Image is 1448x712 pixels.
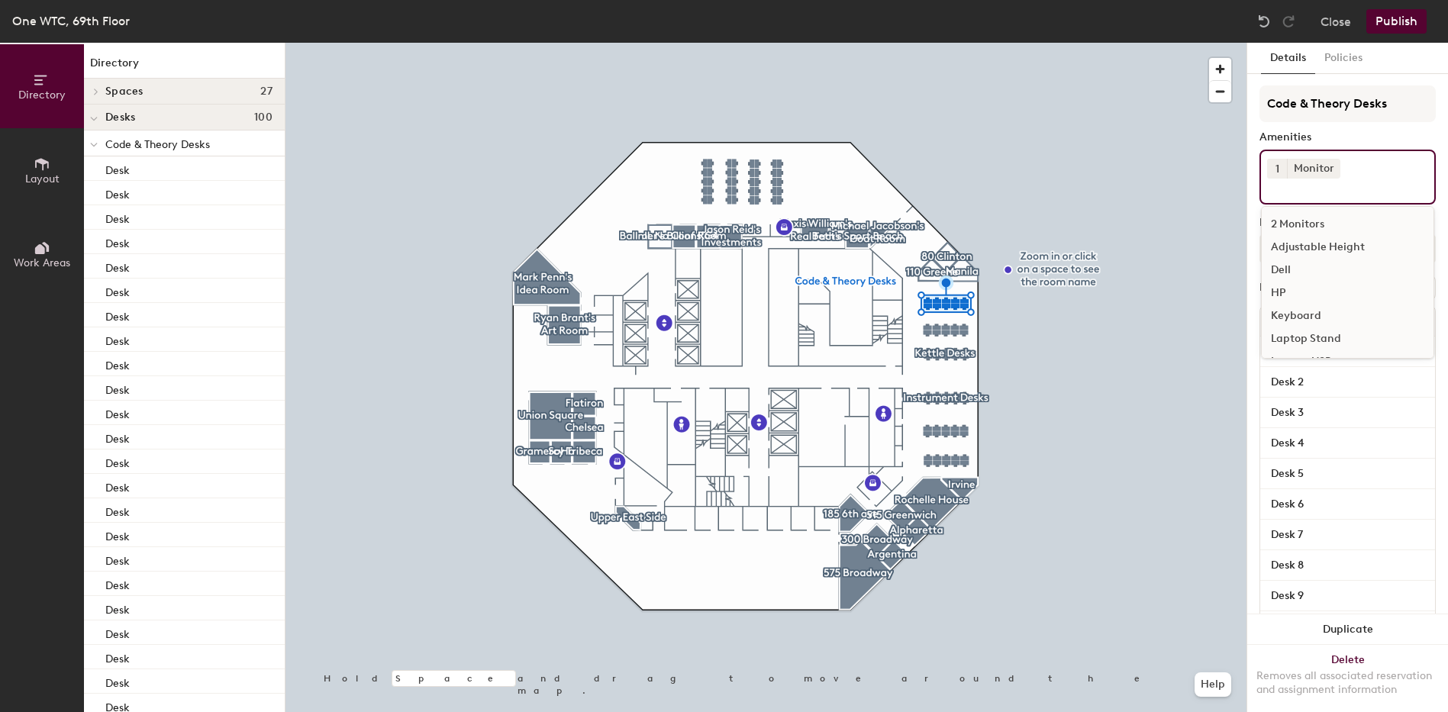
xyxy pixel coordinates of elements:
input: Unnamed desk [1263,555,1432,576]
p: Desk [105,623,130,641]
p: Desk [105,672,130,690]
p: Desk [105,379,130,397]
div: Lenovo-USB [1262,350,1433,373]
button: Policies [1315,43,1372,74]
h1: Directory [84,55,285,79]
p: Desk [105,575,130,592]
p: Desk [105,282,130,299]
p: Desk [105,257,130,275]
img: Redo [1281,14,1296,29]
span: 100 [254,111,273,124]
p: Desk [105,355,130,372]
input: Unnamed desk [1263,372,1432,393]
input: Unnamed desk [1263,524,1432,546]
p: Desk [105,477,130,495]
div: Removes all associated reservation and assignment information [1256,669,1439,697]
div: Dell [1262,259,1433,282]
p: Desk [105,526,130,543]
p: Desk [105,233,130,250]
input: Unnamed desk [1263,402,1432,424]
input: Unnamed desk [1263,433,1432,454]
button: Publish [1366,9,1427,34]
p: Desk [105,648,130,665]
span: Directory [18,89,66,101]
div: Desks [1259,282,1288,294]
p: Desk [105,208,130,226]
button: 1 [1267,159,1287,179]
p: Desk [105,159,130,177]
input: Unnamed desk [1263,585,1432,607]
p: Desk [105,404,130,421]
div: Monitor [1287,159,1340,179]
div: Laptop Stand [1262,327,1433,350]
span: Layout [25,172,60,185]
input: Unnamed desk [1263,494,1432,515]
button: Close [1321,9,1351,34]
input: Unnamed desk [1263,463,1432,485]
div: HP [1262,282,1433,304]
div: Desk Type [1259,217,1436,229]
span: 27 [260,85,273,98]
div: Amenities [1259,131,1436,143]
img: Undo [1256,14,1272,29]
p: Desk [105,550,130,568]
p: Desk [105,330,130,348]
button: Help [1195,672,1231,697]
span: Code & Theory Desks [105,138,210,151]
p: Desk [105,184,130,201]
p: Desk [105,428,130,446]
button: Mixed [1259,235,1436,263]
p: Desk [105,599,130,617]
div: 2 Monitors [1262,213,1433,236]
p: Desk [105,453,130,470]
p: Desk [105,501,130,519]
div: One WTC, 69th Floor [12,11,130,31]
span: Work Areas [14,256,70,269]
button: Duplicate [1247,614,1448,645]
button: Details [1261,43,1315,74]
span: Desks [105,111,135,124]
span: 1 [1275,161,1279,177]
span: Spaces [105,85,144,98]
div: Keyboard [1262,304,1433,327]
p: Desk [105,306,130,324]
div: Adjustable Height [1262,236,1433,259]
button: DeleteRemoves all associated reservation and assignment information [1247,645,1448,712]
